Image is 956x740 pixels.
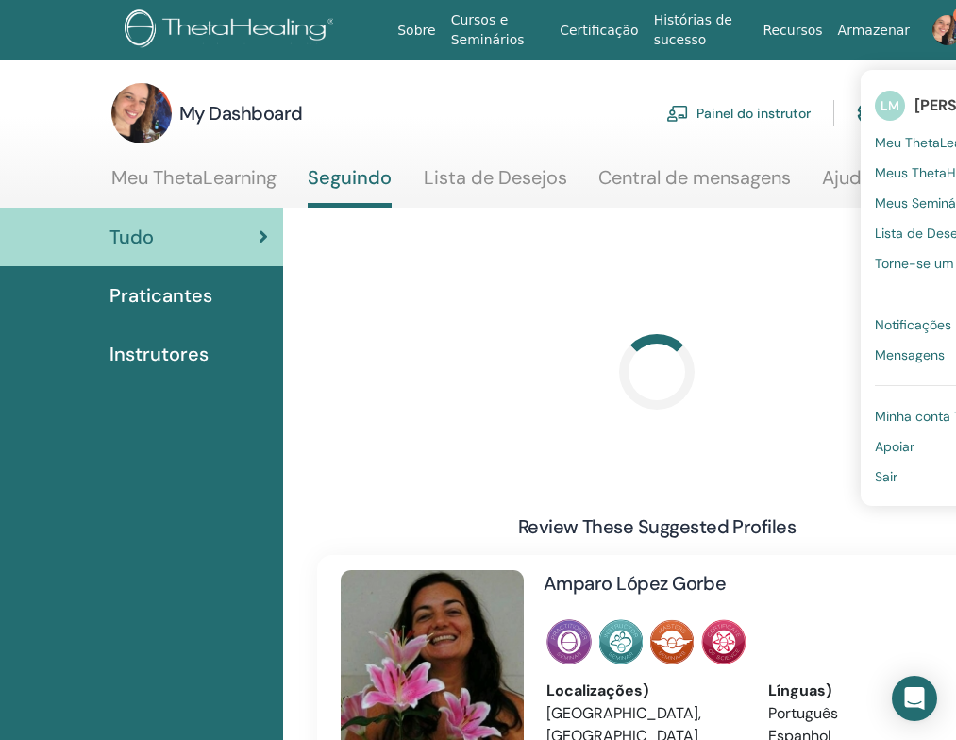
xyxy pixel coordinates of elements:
a: Sobre [390,13,443,48]
span: Apoiar [875,438,914,455]
img: chalkboard-teacher.svg [666,105,689,122]
h3: Review these suggested profiles [518,513,796,540]
a: Histórias de sucesso [646,3,756,58]
a: Painel do instrutor [666,92,811,134]
a: Central de mensagens [598,166,791,203]
span: Instrutores [109,340,209,368]
a: Seguindo [308,166,392,208]
div: Open Intercom Messenger [892,676,937,721]
h4: Amparo López Gorbe [544,570,891,597]
span: LM [875,91,905,121]
a: Cursos e Seminários [444,3,553,58]
span: Tudo [109,223,154,251]
div: Localizações) [546,680,740,702]
span: Sair [875,468,897,485]
span: Praticantes [109,281,212,310]
img: default.jpg [111,83,172,143]
a: Meu ThetaLearning [111,166,277,203]
span: Notificações [875,316,951,333]
a: Certificação [552,13,646,48]
a: Lista de Desejos [424,166,567,203]
h3: My Dashboard [179,100,303,126]
a: Recursos [755,13,830,48]
span: Mensagens [875,346,945,363]
img: logo.png [125,9,341,52]
a: Armazenar [830,13,917,48]
img: cog.svg [857,97,880,129]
